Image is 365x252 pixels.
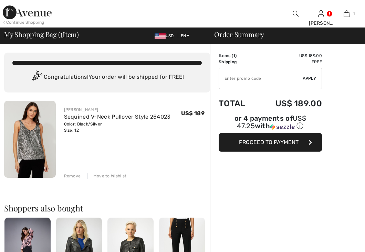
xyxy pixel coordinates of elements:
img: search the website [293,10,299,18]
td: US$ 189.00 [256,53,322,59]
div: Order Summary [206,31,361,38]
div: Congratulations! Your order will be shipped for FREE! [12,70,202,84]
img: US Dollar [155,33,166,39]
img: 1ère Avenue [3,6,52,19]
span: 1 [233,53,235,58]
img: Sezzle [270,124,295,130]
img: Sequined V-Neck Pullover Style 254023 [4,101,56,178]
div: or 4 payments ofUS$ 47.25withSezzle Click to learn more about Sezzle [219,115,322,133]
img: My Info [318,10,324,18]
span: US$ 47.25 [237,114,306,130]
span: US$ 189 [181,110,205,117]
span: My Shopping Bag ( Item) [4,31,79,38]
div: Color: Black/Silver Size: 12 [64,121,171,133]
td: Shipping [219,59,256,65]
div: Remove [64,173,81,179]
div: or 4 payments of with [219,115,322,131]
span: 1 [353,11,355,17]
button: Proceed to Payment [219,133,322,152]
a: Sequined V-Neck Pullover Style 254023 [64,113,171,120]
img: Congratulation2.svg [30,70,44,84]
div: Move to Wishlist [87,173,127,179]
span: USD [155,33,177,38]
span: Apply [303,75,316,81]
td: US$ 189.00 [256,92,322,115]
td: Items ( ) [219,53,256,59]
div: < Continue Shopping [3,19,44,25]
img: My Bag [344,10,350,18]
span: EN [181,33,189,38]
h2: Shoppers also bought [4,204,210,212]
div: [PERSON_NAME] [64,107,171,113]
a: 1 [334,10,359,18]
div: [PERSON_NAME] [309,20,334,27]
span: 1 [60,29,63,38]
td: Total [219,92,256,115]
input: Promo code [219,68,303,89]
span: Proceed to Payment [239,139,299,145]
a: Sign In [318,10,324,17]
td: Free [256,59,322,65]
